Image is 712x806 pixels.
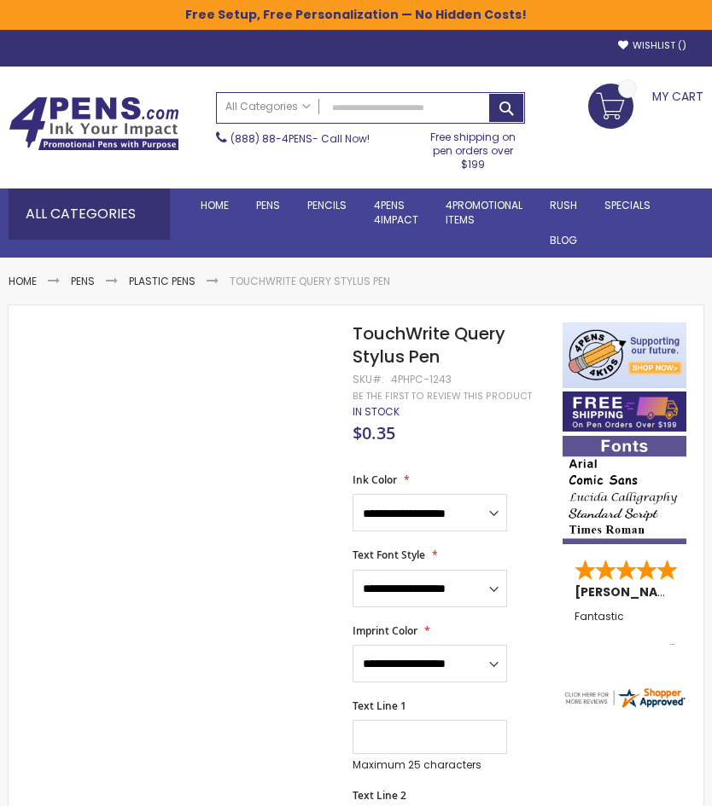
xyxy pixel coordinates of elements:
[563,436,686,545] img: font-personalization-examples
[71,274,95,288] a: Pens
[353,372,384,386] strong: SKU
[353,421,395,444] span: $0.35
[256,198,280,212] span: Pens
[225,100,311,113] span: All Categories
[353,390,532,403] a: Be the first to review this product
[420,124,525,172] div: Free shipping on pen orders over $199
[242,188,294,223] a: Pens
[201,198,229,212] span: Home
[575,583,687,600] span: [PERSON_NAME]
[353,548,425,562] span: Text Font Style
[432,188,536,236] a: 4PROMOTIONALITEMS
[618,39,686,52] a: Wishlist
[446,198,522,226] span: 4PROMOTIONAL ITEMS
[231,131,370,146] span: - Call Now!
[9,188,170,240] div: All Categories
[231,131,312,146] a: (888) 88-4PENS
[353,788,406,803] span: Text Line 2
[563,699,686,713] a: 4pens.com certificate URL
[9,274,37,288] a: Home
[374,198,418,226] span: 4Pens 4impact
[353,405,400,419] div: Availability
[353,322,505,368] span: TouchWrite Query Stylus Pen
[360,188,432,236] a: 4Pens4impact
[536,223,591,258] a: Blog
[353,699,406,713] span: Text Line 1
[353,758,506,772] p: Maximum 25 characters
[550,233,577,247] span: Blog
[536,188,591,223] a: Rush
[550,198,577,212] span: Rush
[353,623,417,638] span: Imprint Color
[604,198,651,212] span: Specials
[591,188,664,223] a: Specials
[353,404,400,419] span: In stock
[563,686,686,709] img: 4pens.com widget logo
[217,93,319,121] a: All Categories
[575,611,674,647] div: Fantastic
[563,391,686,432] img: Free shipping on orders over $199
[294,188,360,223] a: Pencils
[307,198,347,212] span: Pencils
[391,373,452,386] div: 4PHPC-1243
[563,322,686,388] img: 4pens 4 kids
[353,473,397,487] span: Ink Color
[9,96,179,151] img: 4Pens Custom Pens and Promotional Products
[230,275,390,288] li: TouchWrite Query Stylus Pen
[187,188,242,223] a: Home
[129,274,196,288] a: Plastic Pens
